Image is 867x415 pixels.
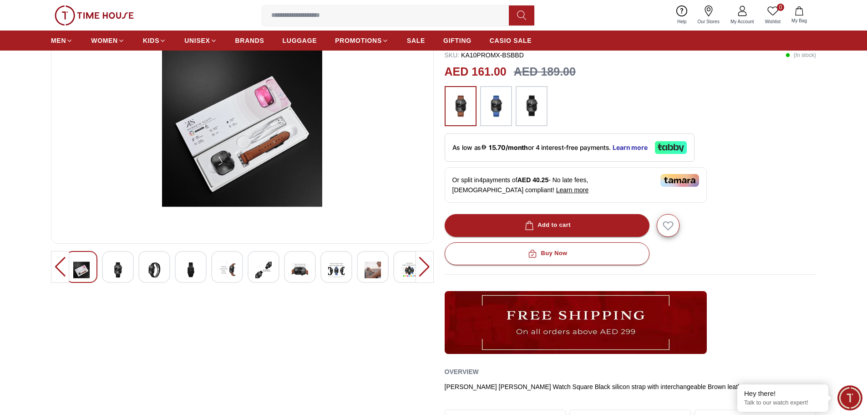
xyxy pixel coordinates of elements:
[692,4,725,27] a: Our Stores
[445,51,460,59] span: SKU :
[335,32,389,49] a: PROMOTIONS
[445,291,707,354] img: ...
[523,220,571,231] div: Add to cart
[184,36,210,45] span: UNISEX
[51,36,66,45] span: MEN
[443,36,472,45] span: GIFTING
[445,51,524,60] p: KA10PROMX-BSBBD
[183,259,199,281] img: Kenneth Scott Unisex Multi Color Dial Smart Watch With Interchangeable Strap - KA10PROMX-BSBBD
[184,32,217,49] a: UNISEX
[660,174,699,187] img: Tamara
[91,32,125,49] a: WOMEN
[517,176,548,184] span: AED 40.25
[283,32,317,49] a: LUGGAGE
[328,259,345,281] img: Kenneth Scott Unisex Multi Color Dial Smart Watch With Interchangeable Strap - KA10PROMX-BSBBD
[526,248,567,259] div: Buy Now
[788,17,811,24] span: My Bag
[445,382,816,391] div: [PERSON_NAME] [PERSON_NAME] Watch Square Black silicon strap with interchangeable Brown leather s...
[674,18,690,25] span: Help
[51,32,73,49] a: MEN
[556,186,589,194] span: Learn more
[445,214,649,237] button: Add to cart
[786,5,812,26] button: My Bag
[514,63,576,81] h3: AED 189.00
[744,389,821,398] div: Hey there!
[777,4,784,11] span: 0
[365,259,381,281] img: Kenneth Scott Unisex Multi Color Dial Smart Watch With Interchangeable Strap - KA10PROMX-BSBBD
[55,5,134,26] img: ...
[443,32,472,49] a: GIFTING
[143,36,159,45] span: KIDS
[59,17,426,236] img: Kenneth Scott Unisex Multi Color Dial Smart Watch With Interchangeable Strap - KA10PROMX-BSBBD
[490,32,532,49] a: CASIO SALE
[672,4,692,27] a: Help
[235,32,264,49] a: BRANDS
[445,365,479,379] h2: Overview
[401,259,417,281] img: Kenneth Scott Unisex Multi Color Dial Smart Watch With Interchangeable Strap - KA10PROMX-BSBBD
[219,259,235,281] img: Kenneth Scott Unisex Multi Color Dial Smart Watch With Interchangeable Strap - KA10PROMX-BSBBD
[760,4,786,27] a: 0Wishlist
[449,91,472,122] img: ...
[255,259,272,281] img: Kenneth Scott Unisex Multi Color Dial Smart Watch With Interchangeable Strap - KA10PROMX-BSBBD
[786,51,816,60] p: ( In stock )
[143,32,166,49] a: KIDS
[335,36,382,45] span: PROMOTIONS
[110,259,126,281] img: Kenneth Scott Unisex Multi Color Dial Smart Watch With Interchangeable Strap - KA10PROMX-BSBBD
[485,91,507,122] img: ...
[837,385,862,410] div: Chat Widget
[235,36,264,45] span: BRANDS
[407,36,425,45] span: SALE
[445,63,507,81] h2: AED 161.00
[283,36,317,45] span: LUGGAGE
[407,32,425,49] a: SALE
[727,18,758,25] span: My Account
[761,18,784,25] span: Wishlist
[445,167,707,203] div: Or split in 4 payments of - No late fees, [DEMOGRAPHIC_DATA] compliant!
[520,91,543,122] img: ...
[445,242,649,265] button: Buy Now
[744,399,821,407] p: Talk to our watch expert!
[146,259,162,281] img: Kenneth Scott Unisex Multi Color Dial Smart Watch With Interchangeable Strap - KA10PROMX-BSBBD
[490,36,532,45] span: CASIO SALE
[694,18,723,25] span: Our Stores
[73,259,90,281] img: Kenneth Scott Unisex Multi Color Dial Smart Watch With Interchangeable Strap - KA10PROMX-BSBBD
[292,259,308,281] img: Kenneth Scott Unisex Multi Color Dial Smart Watch With Interchangeable Strap - KA10PROMX-BSBBD
[91,36,118,45] span: WOMEN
